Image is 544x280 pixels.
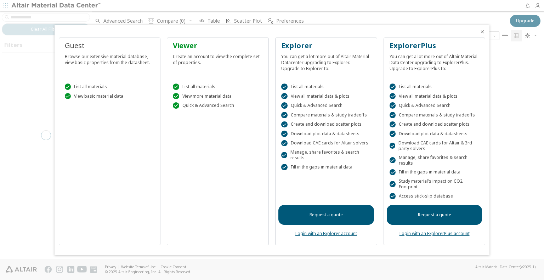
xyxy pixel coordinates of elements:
[390,51,480,72] div: You can get a lot more out of Altair Material Data Center upgrading to ExplorerPlus. Upgrade to E...
[390,121,396,128] div: 
[390,143,395,149] div: 
[281,149,371,161] div: Manage, share favorites & search results
[295,230,357,236] a: Login with an Explorer account
[281,164,371,170] div: Fill in the gaps in material data
[281,84,371,90] div: List all materials
[390,169,396,176] div: 
[281,140,288,147] div: 
[390,112,480,118] div: Compare materials & study tradeoffs
[173,51,263,65] div: Create an account to view the complete set of properties.
[281,140,371,147] div: Download CAE cards for Altair solvers
[390,121,480,128] div: Create and download scatter plots
[173,84,179,90] div: 
[173,102,263,109] div: Quick & Advanced Search
[390,155,480,166] div: Manage, share favorites & search results
[173,41,263,51] div: Viewer
[390,102,480,109] div: Quick & Advanced Search
[390,178,480,190] div: Study material's impact on CO2 Footprint
[399,230,470,236] a: Login with an ExplorerPlus account
[65,51,155,65] div: Browse our extensive material database, view basic properties from the datasheet.
[281,102,288,109] div: 
[390,131,396,137] div: 
[480,29,485,35] button: Close
[65,84,155,90] div: List all materials
[390,102,396,109] div: 
[390,181,396,187] div: 
[390,41,480,51] div: ExplorerPlus
[281,121,371,128] div: Create and download scatter plots
[281,112,371,118] div: Compare materials & study tradeoffs
[278,205,374,225] a: Request a quote
[173,93,263,99] div: View more material data
[390,157,396,164] div: 
[390,84,480,90] div: List all materials
[281,41,371,51] div: Explorer
[390,140,480,152] div: Download CAE cards for Altair & 3rd party solvers
[390,193,396,199] div: 
[65,93,155,99] div: View basic material data
[390,131,480,137] div: Download plot data & datasheets
[390,93,480,99] div: View all material data & plots
[390,112,396,118] div: 
[281,102,371,109] div: Quick & Advanced Search
[390,193,480,199] div: Access stick-slip database
[281,152,287,158] div: 
[281,121,288,128] div: 
[281,93,288,99] div: 
[390,93,396,99] div: 
[173,93,179,99] div: 
[281,112,288,118] div: 
[173,84,263,90] div: List all materials
[281,131,371,137] div: Download plot data & datasheets
[65,84,71,90] div: 
[387,205,482,225] a: Request a quote
[281,84,288,90] div: 
[281,131,288,137] div: 
[281,93,371,99] div: View all material data & plots
[65,41,155,51] div: Guest
[390,169,480,176] div: Fill in the gaps in material data
[65,93,71,99] div: 
[173,102,179,109] div: 
[390,84,396,90] div: 
[281,164,288,170] div: 
[281,51,371,72] div: You can get a lot more out of Altair Material Datacenter upgrading to Explorer. Upgrade to Explor...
